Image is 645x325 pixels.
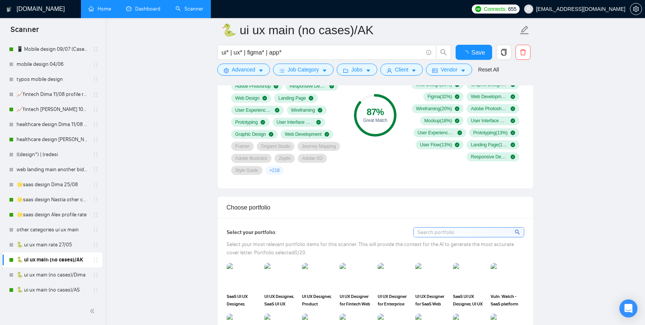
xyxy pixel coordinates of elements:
span: holder [93,46,99,52]
a: 📈fintech Dima 11/08 profile rate without Exclusively (25.08 to 24/7) [17,87,88,102]
span: Framer [235,143,250,149]
a: 🐍 ui ux main rate 27/05 [17,237,88,252]
a: other categories ui ux main [17,222,88,237]
a: 🐍 ui ux main (no cases)/AS [17,282,88,298]
span: Client [395,65,409,74]
span: SaaS UI UX Designer, Adaptive EdTech Learning Platform, SaaS [227,293,260,308]
span: check-circle [274,84,278,88]
span: check-circle [511,155,515,159]
span: Adobe Illustrator [235,155,268,161]
span: UI UX Designer, Product Designer for Healthcare Web App, SaaS | Figma [302,293,335,308]
a: healthcare design [PERSON_NAME] 04/06 profile rate [17,132,88,147]
span: check-circle [455,118,459,123]
img: portfolio thumbnail image [302,263,335,289]
img: portfolio thumbnail image [340,263,373,289]
a: searchScanner [175,6,203,12]
a: ((design*) | (redesi [17,147,88,162]
span: edit [520,25,529,35]
img: upwork-logo.png [475,6,481,12]
span: Jobs [351,65,363,74]
span: check-circle [455,94,459,99]
span: UI UX Designer, SaaS UI UX Designer for Sports Web App | Figma [264,293,297,308]
span: check-circle [325,132,329,137]
input: Search portfolio [414,228,524,237]
div: 87 % [354,108,396,117]
span: Scanner [5,24,45,40]
span: Web Development ( 25 %) [471,94,508,100]
img: portfolio thumbnail image [415,263,448,289]
span: check-circle [511,94,515,99]
img: logo [6,3,12,15]
a: 📈fintech [PERSON_NAME] 10/07 profile rate [17,102,88,117]
span: check-circle [455,106,459,111]
span: Journey Mapping [302,143,336,149]
span: setting [630,6,642,12]
span: caret-down [258,68,264,73]
img: portfolio thumbnail image [378,263,411,289]
span: User Flow ( 13 %) [420,142,452,148]
span: holder [93,227,99,233]
span: search [436,49,451,56]
span: search [515,228,521,236]
span: double-left [90,307,97,315]
span: user [387,68,392,73]
span: holder [93,182,99,188]
span: check-circle [261,120,265,125]
span: check-circle [329,84,334,88]
span: Advanced [232,65,255,74]
div: Great Match [354,118,396,123]
button: userClientcaret-down [380,64,423,76]
img: portfolio thumbnail image [453,263,486,289]
a: 📱 Mobile design 09/07 (Cases & UX/UI Cat) [17,42,88,57]
span: Prototyping ( 13 %) [473,130,508,136]
span: Responsive Design [290,83,326,89]
span: Web Development [285,131,322,137]
span: Zeplin [279,155,291,161]
span: UI UX Designer for SaaS Web App, Enterprise DCIM Dashboard Platform [415,293,448,308]
span: setting [224,68,229,73]
span: folder [343,68,348,73]
span: check-circle [275,108,279,112]
span: check-circle [457,131,462,135]
span: caret-down [460,68,466,73]
div: Choose portfolio [227,197,524,218]
span: check-circle [511,106,515,111]
a: web landing main another bid 27/05 [17,162,88,177]
span: Select your portfolio: [227,229,277,235]
span: SaaS UI UX Designer, UI UX Designer | Figma Designer [453,293,486,308]
button: folderJobscaret-down [337,64,377,76]
button: Save [456,45,492,60]
span: check-circle [511,143,515,147]
a: 🐍 ui ux main (no cases)/AK [17,252,88,267]
a: healthcare design Dima 11/08 profile rate [17,117,88,132]
span: caret-down [366,68,371,73]
span: User Interface Design ( 16 %) [471,118,508,124]
span: holder [93,167,99,173]
span: idcard [432,68,438,73]
input: Scanner name... [221,21,518,39]
span: holder [93,91,99,97]
span: Adobe Photoshop ( 20 %) [471,106,508,112]
a: typos mobile design [17,72,88,87]
a: mobile design 04/06 [17,57,88,72]
span: check-circle [316,120,321,125]
img: portfolio thumbnail image [227,263,260,289]
a: setting [630,6,642,12]
span: 655 [508,5,516,13]
span: check-circle [511,118,515,123]
button: copy [496,45,511,60]
span: + 218 [270,167,280,173]
span: loading [462,50,471,56]
span: user [526,6,531,12]
button: barsJob Categorycaret-down [273,64,334,76]
span: check-circle [455,143,459,147]
span: copy [497,49,511,56]
span: Save [471,48,485,57]
span: holder [93,137,99,143]
span: Prototyping [235,119,258,125]
a: 🐍 ui ux main (no cases)/Dima [17,267,88,282]
span: Job Category [288,65,319,74]
span: holder [93,121,99,128]
button: delete [515,45,531,60]
span: Adobe XD [302,155,322,161]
